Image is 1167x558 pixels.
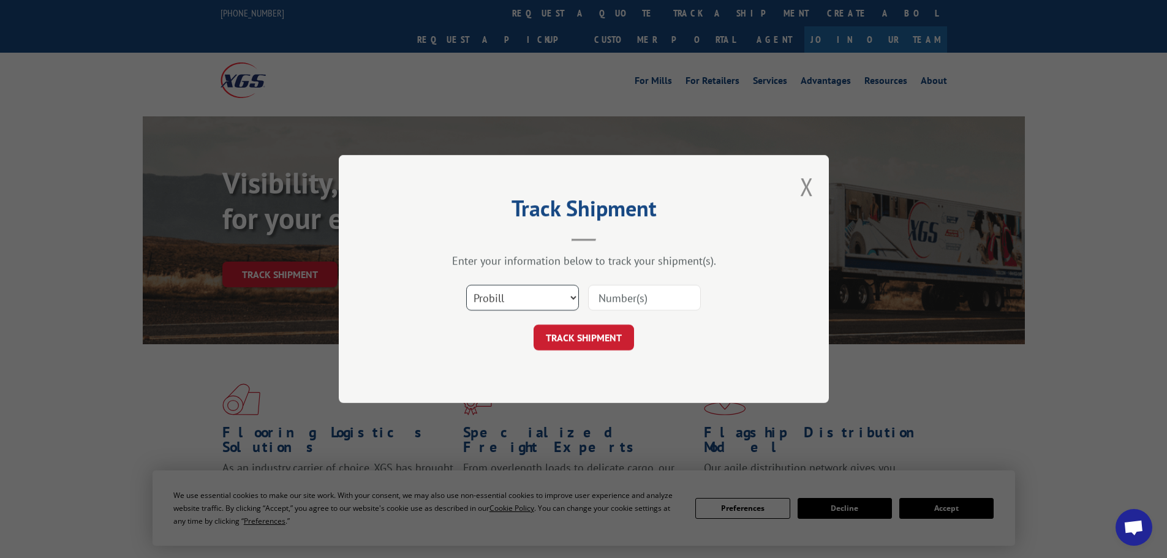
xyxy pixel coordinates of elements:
[400,200,768,223] h2: Track Shipment
[588,285,701,311] input: Number(s)
[800,170,814,203] button: Close modal
[1116,509,1152,546] div: Open chat
[400,254,768,268] div: Enter your information below to track your shipment(s).
[534,325,634,350] button: TRACK SHIPMENT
